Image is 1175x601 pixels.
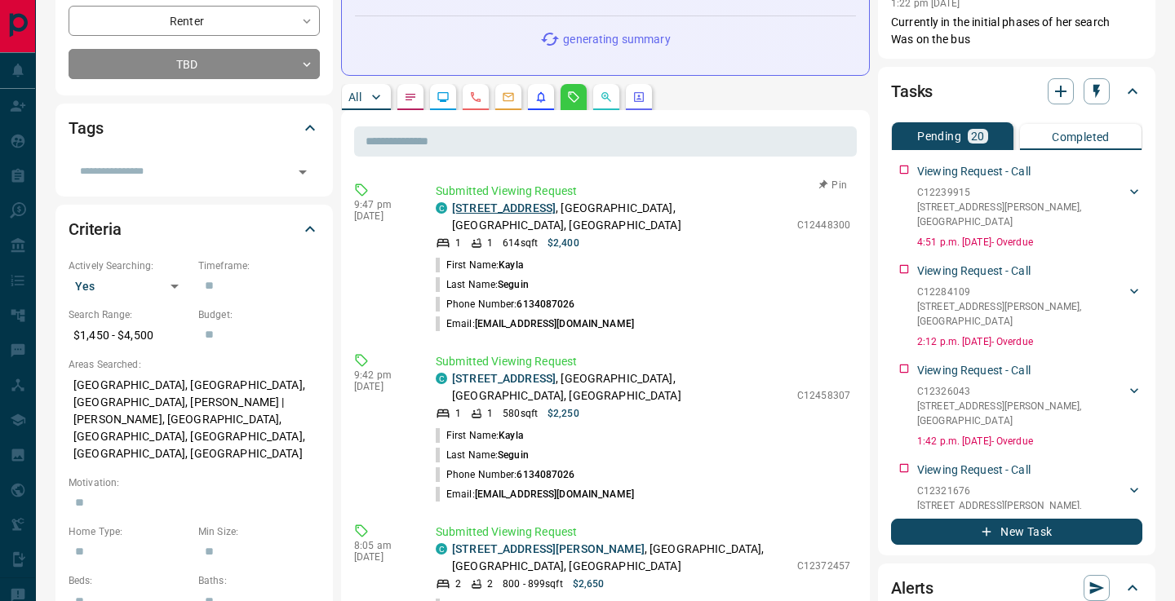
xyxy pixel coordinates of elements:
div: C12326043[STREET_ADDRESS][PERSON_NAME],[GEOGRAPHIC_DATA] [917,381,1142,431]
h2: Alerts [891,575,933,601]
div: Tasks [891,72,1142,111]
h2: Criteria [69,216,122,242]
p: 1 [487,236,493,250]
p: Email: [436,316,634,331]
span: Kayla [499,259,523,271]
p: C12458307 [797,388,850,403]
span: Seguin [498,449,529,461]
p: Submitted Viewing Request [436,524,850,541]
p: 580 sqft [503,406,538,421]
p: 2:12 p.m. [DATE] - Overdue [917,334,1142,349]
p: 9:47 pm [354,199,411,210]
div: condos.ca [436,202,447,214]
p: 1 [487,406,493,421]
span: 6134087026 [517,469,574,480]
div: Criteria [69,210,320,249]
svg: Agent Actions [632,91,645,104]
p: 9:42 pm [354,369,411,381]
p: Beds: [69,573,190,588]
span: [EMAIL_ADDRESS][DOMAIN_NAME] [475,488,634,500]
div: TBD [69,49,320,79]
p: Viewing Request - Call [917,263,1031,280]
p: Pending [917,130,961,142]
p: generating summary [563,31,670,48]
a: [STREET_ADDRESS] [452,372,556,385]
p: C12326043 [917,384,1126,399]
p: Phone Number: [436,297,575,312]
div: C12321676[STREET_ADDRESS][PERSON_NAME],[GEOGRAPHIC_DATA] [917,480,1142,531]
p: Email: [436,487,634,502]
p: $2,250 [548,406,579,421]
p: 8:05 am [354,540,411,551]
div: condos.ca [436,543,447,555]
p: C12448300 [797,218,850,232]
p: [STREET_ADDRESS][PERSON_NAME] , [GEOGRAPHIC_DATA] [917,498,1126,528]
h2: Tasks [891,78,933,104]
p: Actively Searching: [69,259,190,273]
svg: Calls [469,91,482,104]
p: 4:51 p.m. [DATE] - Overdue [917,235,1142,250]
p: C12321676 [917,484,1126,498]
div: Tags [69,108,320,148]
p: Currently in the initial phases of her search Was on the bus [891,14,1142,48]
p: [STREET_ADDRESS][PERSON_NAME] , [GEOGRAPHIC_DATA] [917,200,1126,229]
div: condos.ca [436,373,447,384]
p: 1 [455,236,461,250]
p: Timeframe: [198,259,320,273]
p: [GEOGRAPHIC_DATA], [GEOGRAPHIC_DATA], [GEOGRAPHIC_DATA], [PERSON_NAME] | [PERSON_NAME], [GEOGRAPH... [69,372,320,467]
span: Kayla [499,430,523,441]
p: 2 [455,577,461,591]
p: Phone Number: [436,467,575,482]
svg: Listing Alerts [534,91,548,104]
p: All [348,91,361,103]
p: Last Name: [436,277,529,292]
svg: Opportunities [600,91,613,104]
h2: Tags [69,115,103,141]
p: Viewing Request - Call [917,163,1031,180]
a: [STREET_ADDRESS][PERSON_NAME] [452,542,645,555]
p: Min Size: [198,524,320,539]
p: [DATE] [354,551,411,563]
p: Completed [1052,131,1110,143]
div: C12239915[STREET_ADDRESS][PERSON_NAME],[GEOGRAPHIC_DATA] [917,182,1142,232]
p: , [GEOGRAPHIC_DATA], [GEOGRAPHIC_DATA], [GEOGRAPHIC_DATA] [452,370,789,404]
p: [DATE] [354,210,411,222]
svg: Lead Browsing Activity [437,91,450,104]
p: C12284109 [917,285,1126,299]
div: C12284109[STREET_ADDRESS][PERSON_NAME],[GEOGRAPHIC_DATA] [917,281,1142,332]
span: 6134087026 [517,298,574,310]
p: [STREET_ADDRESS][PERSON_NAME] , [GEOGRAPHIC_DATA] [917,399,1126,428]
svg: Notes [404,91,417,104]
p: C12239915 [917,185,1126,200]
div: Renter [69,6,320,36]
p: C12372457 [797,559,850,573]
button: Pin [809,178,857,192]
p: Baths: [198,573,320,588]
button: New Task [891,519,1142,545]
p: 1:42 p.m. [DATE] - Overdue [917,434,1142,449]
p: [DATE] [354,381,411,392]
p: [STREET_ADDRESS][PERSON_NAME] , [GEOGRAPHIC_DATA] [917,299,1126,329]
p: Submitted Viewing Request [436,353,850,370]
p: Areas Searched: [69,357,320,372]
p: Last Name: [436,448,529,462]
p: $2,400 [548,236,579,250]
p: 2 [487,577,493,591]
span: Seguin [498,279,529,290]
p: Viewing Request - Call [917,462,1031,479]
p: $1,450 - $4,500 [69,322,190,349]
p: 20 [971,130,985,142]
button: Open [291,161,314,183]
p: 800 - 899 sqft [503,577,562,591]
p: , [GEOGRAPHIC_DATA], [GEOGRAPHIC_DATA], [GEOGRAPHIC_DATA] [452,200,789,234]
div: Yes [69,273,190,299]
p: Search Range: [69,307,190,322]
p: 614 sqft [503,236,538,250]
p: $2,650 [573,577,605,591]
svg: Emails [502,91,515,104]
p: Budget: [198,307,320,322]
svg: Requests [567,91,580,104]
p: Home Type: [69,524,190,539]
a: [STREET_ADDRESS] [452,201,556,214]
p: 1 [455,406,461,421]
